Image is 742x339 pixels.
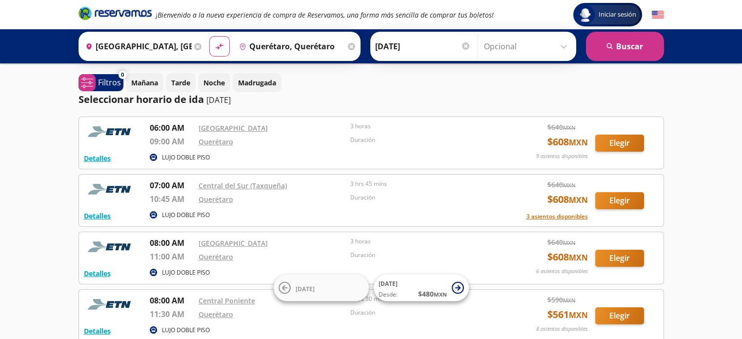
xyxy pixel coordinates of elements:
[121,71,124,79] span: 0
[238,78,276,88] p: Madrugada
[547,250,588,264] span: $ 608
[569,137,588,148] small: MXN
[233,73,281,92] button: Madrugada
[150,308,194,320] p: 11:30 AM
[547,307,588,322] span: $ 561
[547,179,576,190] span: $ 640
[235,34,345,59] input: Buscar Destino
[595,307,644,324] button: Elegir
[84,326,111,336] button: Detalles
[652,9,664,21] button: English
[536,267,588,276] p: 6 asientos disponibles
[350,193,498,202] p: Duración
[84,295,138,314] img: RESERVAMOS
[418,289,447,299] span: $ 480
[199,181,287,190] a: Central del Sur (Taxqueña)
[199,195,233,204] a: Querétaro
[595,10,640,20] span: Iniciar sesión
[563,297,576,304] small: MXN
[150,237,194,249] p: 08:00 AM
[199,123,268,133] a: [GEOGRAPHIC_DATA]
[150,193,194,205] p: 10:45 AM
[203,78,225,88] p: Noche
[150,179,194,191] p: 07:00 AM
[84,237,138,257] img: RESERVAMOS
[350,136,498,144] p: Duración
[274,275,369,301] button: [DATE]
[199,137,233,146] a: Querétaro
[206,94,231,106] p: [DATE]
[79,92,204,107] p: Seleccionar horario de ida
[569,252,588,263] small: MXN
[150,122,194,134] p: 06:00 AM
[434,291,447,298] small: MXN
[166,73,196,92] button: Tarde
[162,326,210,335] p: LUJO DOBLE PISO
[379,290,398,299] span: Desde:
[350,308,498,317] p: Duración
[84,179,138,199] img: RESERVAMOS
[84,153,111,163] button: Detalles
[150,295,194,306] p: 08:00 AM
[563,124,576,131] small: MXN
[375,34,471,59] input: Elegir Fecha
[98,77,121,88] p: Filtros
[199,239,268,248] a: [GEOGRAPHIC_DATA]
[350,237,498,246] p: 3 horas
[79,74,123,91] button: 0Filtros
[595,250,644,267] button: Elegir
[563,181,576,189] small: MXN
[79,6,152,23] a: Brand Logo
[350,251,498,259] p: Duración
[84,211,111,221] button: Detalles
[547,295,576,305] span: $ 590
[131,78,158,88] p: Mañana
[547,122,576,132] span: $ 640
[199,310,233,319] a: Querétaro
[374,275,469,301] button: [DATE]Desde:$480MXN
[350,122,498,131] p: 3 horas
[126,73,163,92] button: Mañana
[162,211,210,219] p: LUJO DOBLE PISO
[526,212,588,221] button: 3 asientos disponibles
[79,6,152,20] i: Brand Logo
[569,310,588,320] small: MXN
[547,135,588,149] span: $ 608
[199,252,233,261] a: Querétaro
[171,78,190,88] p: Tarde
[379,279,398,288] span: [DATE]
[84,122,138,141] img: RESERVAMOS
[595,192,644,209] button: Elegir
[199,296,255,305] a: Central Poniente
[296,284,315,293] span: [DATE]
[81,34,192,59] input: Buscar Origen
[595,135,644,152] button: Elegir
[547,192,588,207] span: $ 608
[586,32,664,61] button: Buscar
[156,10,494,20] em: ¡Bienvenido a la nueva experiencia de compra de Reservamos, una forma más sencilla de comprar tus...
[563,239,576,246] small: MXN
[569,195,588,205] small: MXN
[198,73,230,92] button: Noche
[162,153,210,162] p: LUJO DOBLE PISO
[162,268,210,277] p: LUJO DOBLE PISO
[150,136,194,147] p: 09:00 AM
[484,34,571,59] input: Opcional
[536,152,588,160] p: 9 asientos disponibles
[350,179,498,188] p: 3 hrs 45 mins
[547,237,576,247] span: $ 640
[150,251,194,262] p: 11:00 AM
[536,325,588,333] p: 8 asientos disponibles
[84,268,111,279] button: Detalles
